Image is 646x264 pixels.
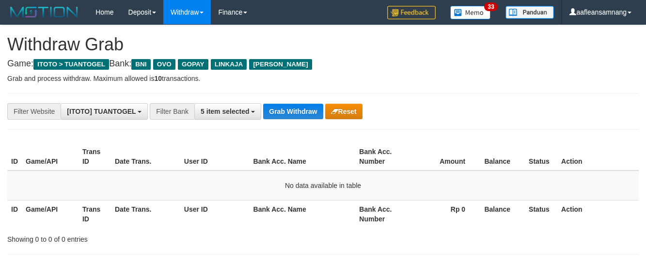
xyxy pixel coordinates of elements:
td: No data available in table [7,171,639,201]
th: Action [557,143,639,171]
th: Action [557,200,639,228]
button: Reset [325,104,362,119]
th: Bank Acc. Name [250,143,356,171]
img: panduan.png [505,6,554,19]
th: User ID [180,200,250,228]
button: 5 item selected [194,103,261,120]
span: 5 item selected [201,108,249,115]
th: Bank Acc. Number [355,143,412,171]
span: [ITOTO] TUANTOGEL [67,108,136,115]
div: Filter Bank [150,103,194,120]
th: Trans ID [79,200,111,228]
span: BNI [131,59,150,70]
button: Grab Withdraw [263,104,323,119]
span: LINKAJA [211,59,247,70]
th: Bank Acc. Number [355,200,412,228]
img: Feedback.jpg [387,6,436,19]
th: Date Trans. [111,200,180,228]
th: Bank Acc. Name [250,200,356,228]
button: [ITOTO] TUANTOGEL [61,103,148,120]
img: Button%20Memo.svg [450,6,491,19]
span: GOPAY [178,59,208,70]
th: Status [525,143,557,171]
th: Game/API [22,143,79,171]
h1: Withdraw Grab [7,35,639,54]
th: User ID [180,143,250,171]
p: Grab and process withdraw. Maximum allowed is transactions. [7,74,639,83]
th: ID [7,200,22,228]
th: Date Trans. [111,143,180,171]
th: Rp 0 [412,200,480,228]
th: Balance [480,200,525,228]
img: MOTION_logo.png [7,5,81,19]
strong: 10 [154,75,162,82]
th: Amount [412,143,480,171]
h4: Game: Bank: [7,59,639,69]
th: Balance [480,143,525,171]
th: ID [7,143,22,171]
th: Trans ID [79,143,111,171]
div: Showing 0 to 0 of 0 entries [7,231,262,244]
div: Filter Website [7,103,61,120]
span: ITOTO > TUANTOGEL [33,59,109,70]
span: OVO [153,59,175,70]
th: Game/API [22,200,79,228]
span: [PERSON_NAME] [249,59,312,70]
span: 33 [484,2,497,11]
th: Status [525,200,557,228]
